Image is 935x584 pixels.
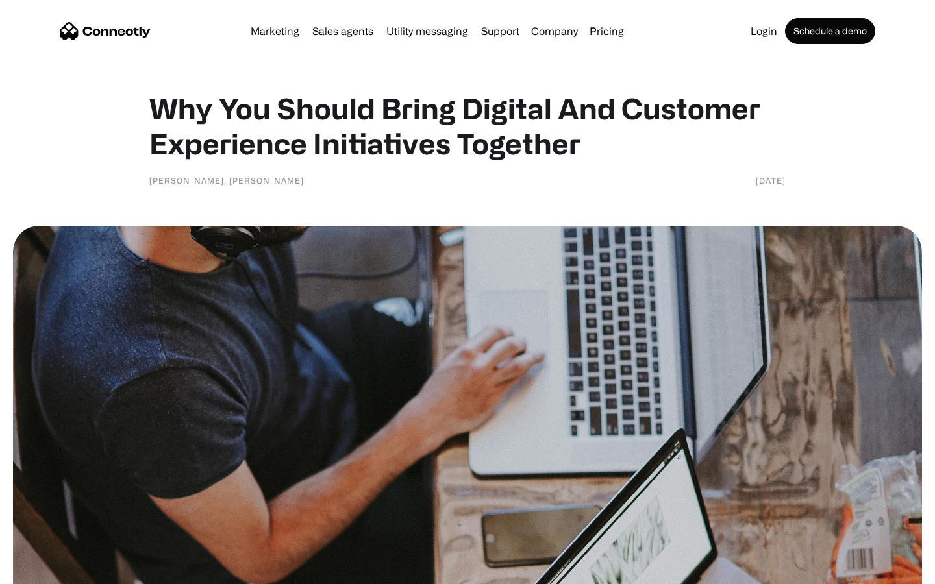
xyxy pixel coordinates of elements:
[785,18,875,44] a: Schedule a demo
[745,26,782,36] a: Login
[245,26,305,36] a: Marketing
[149,174,304,187] div: [PERSON_NAME], [PERSON_NAME]
[527,22,582,40] div: Company
[756,174,786,187] div: [DATE]
[531,22,578,40] div: Company
[26,561,78,579] ul: Language list
[381,26,473,36] a: Utility messaging
[307,26,379,36] a: Sales agents
[13,561,78,579] aside: Language selected: English
[476,26,525,36] a: Support
[60,21,151,41] a: home
[584,26,629,36] a: Pricing
[149,91,786,161] h1: Why You Should Bring Digital And Customer Experience Initiatives Together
